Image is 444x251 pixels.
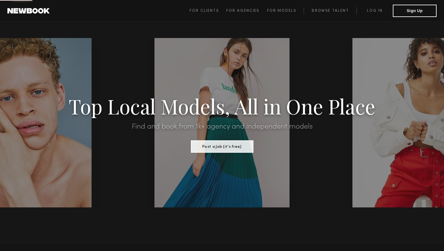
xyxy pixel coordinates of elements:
button: Sign Up [393,5,437,17]
h1: Top Local Models, All in One Place [33,96,411,116]
a: Post a Job (it’s free) [191,143,253,149]
button: Post a Job (it’s free) [191,140,253,153]
h2: Find and book from 1k+ agency and independent models [33,123,411,130]
span: For Clients [190,9,219,13]
a: For Models [267,7,304,15]
span: For Models [267,9,296,13]
a: Browse Talent [304,7,356,15]
a: For Clients [190,7,226,15]
span: For Agencies [226,9,259,13]
a: Log in [356,7,393,15]
a: For Agencies [226,7,267,15]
